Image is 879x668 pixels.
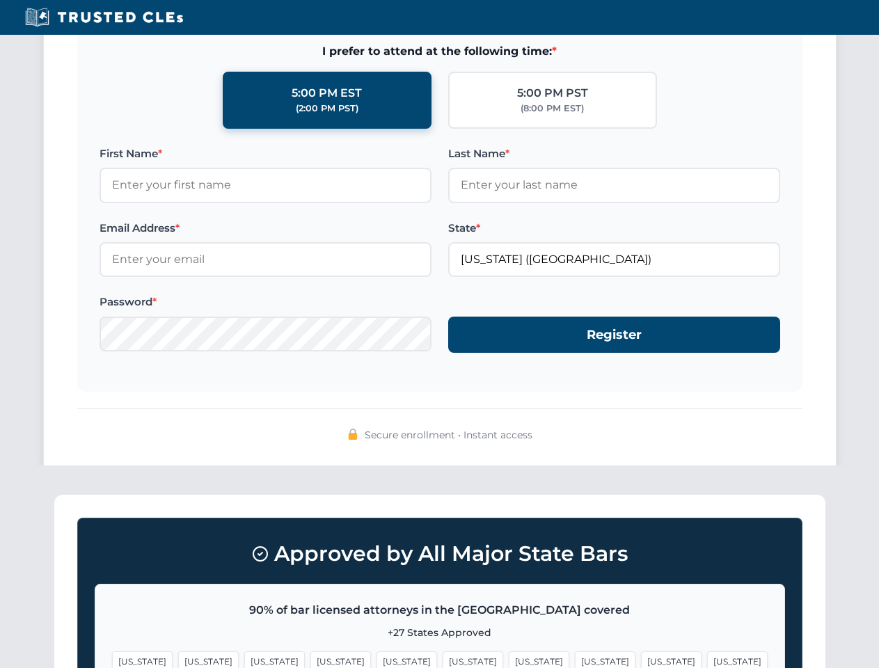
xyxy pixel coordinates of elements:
[112,625,768,640] p: +27 States Approved
[347,429,358,440] img: 🔒
[112,601,768,619] p: 90% of bar licensed attorneys in the [GEOGRAPHIC_DATA] covered
[521,102,584,116] div: (8:00 PM EST)
[448,220,780,237] label: State
[292,84,362,102] div: 5:00 PM EST
[100,294,431,310] label: Password
[21,7,187,28] img: Trusted CLEs
[517,84,588,102] div: 5:00 PM PST
[365,427,532,443] span: Secure enrollment • Instant access
[448,242,780,277] input: Louisiana (LA)
[448,317,780,353] button: Register
[448,168,780,202] input: Enter your last name
[100,242,431,277] input: Enter your email
[100,42,780,61] span: I prefer to attend at the following time:
[448,145,780,162] label: Last Name
[100,145,431,162] label: First Name
[95,535,785,573] h3: Approved by All Major State Bars
[100,168,431,202] input: Enter your first name
[296,102,358,116] div: (2:00 PM PST)
[100,220,431,237] label: Email Address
